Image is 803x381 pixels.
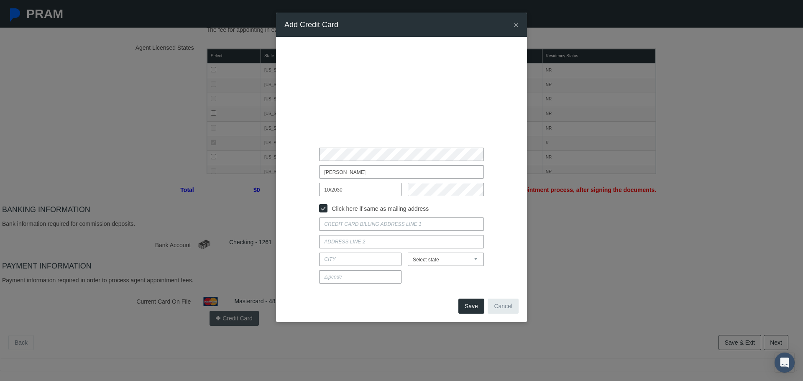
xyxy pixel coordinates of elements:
[319,183,401,196] input: Expiration Date (MM/YYYY)
[458,299,484,314] button: Save
[319,165,483,179] input: Name on Card
[284,19,338,31] h4: Add Credit Card
[319,270,401,284] input: Zipcode
[319,217,483,231] input: Credit Card Billing Address Line 1
[319,235,483,248] input: Address Line 2
[514,20,519,30] span: ×
[488,299,519,314] button: Cancel
[319,253,401,266] input: City
[775,353,795,373] div: Open Intercom Messenger
[514,20,519,29] button: Close
[327,204,429,213] label: Click here if same as mailing address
